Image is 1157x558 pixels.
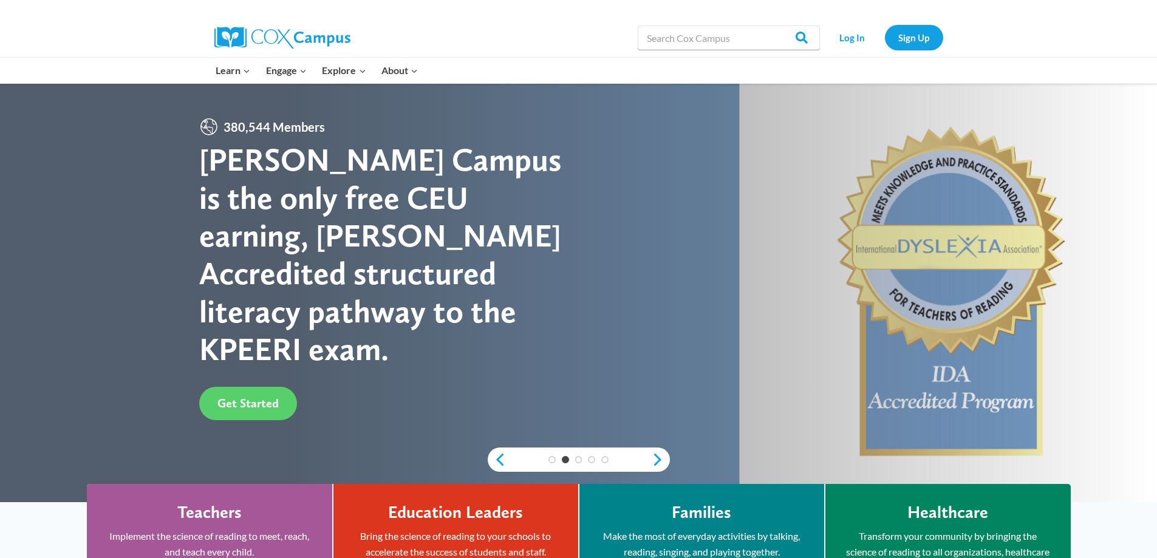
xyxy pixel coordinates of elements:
a: Sign Up [885,25,943,50]
div: [PERSON_NAME] Campus is the only free CEU earning, [PERSON_NAME] Accredited structured literacy p... [199,141,579,368]
a: Get Started [199,387,297,420]
span: Explore [322,63,366,78]
span: 380,544 Members [219,117,330,137]
nav: Secondary Navigation [826,25,943,50]
h4: Families [672,502,731,523]
span: Get Started [217,396,279,410]
h4: Healthcare [907,502,988,523]
h4: Education Leaders [388,502,523,523]
img: Cox Campus [214,27,350,49]
input: Search Cox Campus [638,26,820,50]
span: Engage [266,63,307,78]
nav: Primary Navigation [208,58,426,83]
span: Learn [216,63,250,78]
span: About [381,63,418,78]
a: Log In [826,25,879,50]
h4: Teachers [177,502,242,523]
